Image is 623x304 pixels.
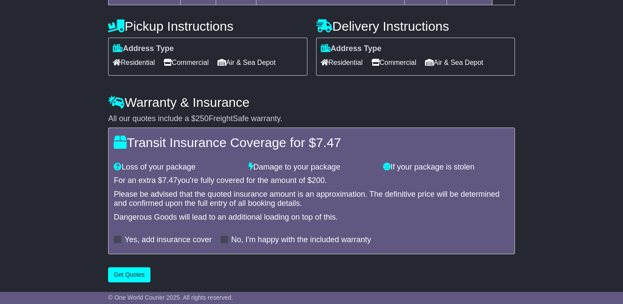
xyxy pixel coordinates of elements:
label: Address Type [113,44,174,54]
button: Get Quotes [108,267,150,282]
span: 250 [195,114,208,123]
h4: Pickup Instructions [108,19,307,33]
h4: Warranty & Insurance [108,95,515,109]
div: If your package is stolen [379,163,514,172]
h4: Transit Insurance Coverage for $ [114,135,509,150]
span: 200 [312,176,325,185]
label: No, I'm happy with the included warranty [231,235,371,245]
div: Please be advised that the quoted insurance amount is an approximation. The definitive price will... [114,190,509,208]
div: All our quotes include a $ FreightSafe warranty. [108,114,515,124]
span: 7.47 [316,135,341,150]
span: Air & Sea Depot [217,56,276,69]
span: Air & Sea Depot [425,56,483,69]
span: © One World Courier 2025. All rights reserved. [108,294,233,301]
label: Yes, add insurance cover [125,235,211,245]
div: Damage to your package [244,163,379,172]
span: Commercial [371,56,416,69]
div: Dangerous Goods will lead to an additional loading on top of this. [114,213,509,222]
label: Address Type [321,44,382,54]
span: 7.47 [162,176,177,185]
h4: Delivery Instructions [316,19,515,33]
span: Residential [113,56,155,69]
span: Residential [321,56,363,69]
div: Loss of your package [109,163,244,172]
span: Commercial [163,56,208,69]
div: For an extra $ you're fully covered for the amount of $ . [114,176,509,186]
